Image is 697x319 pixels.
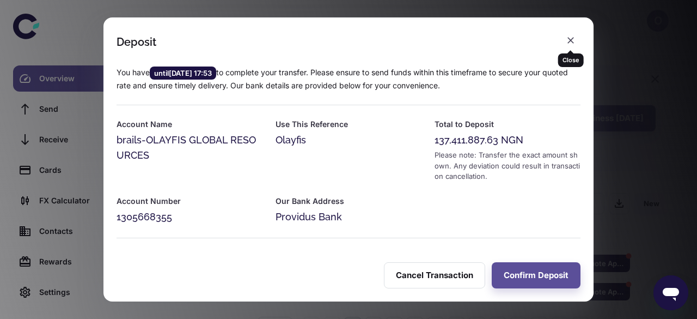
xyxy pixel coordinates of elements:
[435,133,580,148] div: 137,411,887.63 NGN
[117,133,262,163] div: brails-OLAYFIS GLOBAL RESOURCES
[150,68,216,79] span: until [DATE] 17:53
[117,35,156,49] div: Deposit
[276,133,421,148] div: Olayfis
[384,262,485,288] button: Cancel Transaction
[558,53,584,67] div: Close
[276,195,421,207] h6: Our Bank Address
[117,118,262,130] h6: Account Name
[276,118,421,130] h6: Use This Reference
[492,262,580,288] button: Confirm Deposit
[276,209,421,225] div: Providus Bank
[653,275,688,310] iframe: Button to launch messaging window
[117,195,262,207] h6: Account Number
[117,209,262,225] div: 1305668355
[435,118,580,130] h6: Total to Deposit
[435,150,580,182] div: Please note: Transfer the exact amount shown. Any deviation could result in transaction cancellat...
[117,67,580,92] p: You have to complete your transfer. Please ensure to send funds within this timeframe to secure y...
